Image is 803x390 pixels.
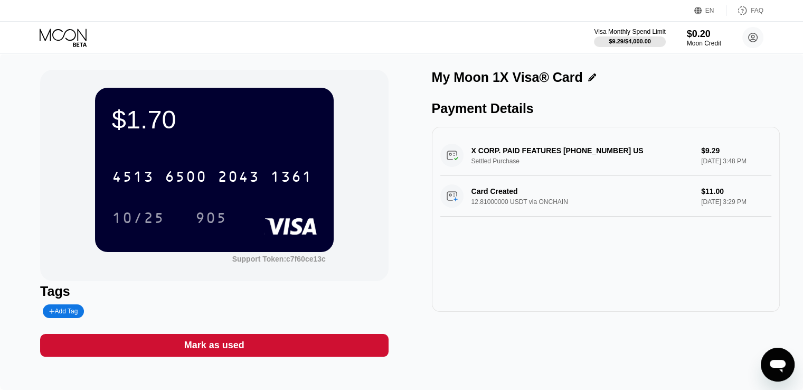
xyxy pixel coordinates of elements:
[726,5,763,16] div: FAQ
[49,308,78,315] div: Add Tag
[687,29,721,40] div: $0.20
[106,163,319,190] div: 4513650020431361
[232,255,326,263] div: Support Token:c7f60ce13c
[432,70,583,85] div: My Moon 1X Visa® Card
[187,205,235,231] div: 905
[687,40,721,47] div: Moon Credit
[184,339,244,351] div: Mark as used
[751,7,763,14] div: FAQ
[104,205,173,231] div: 10/25
[694,5,726,16] div: EN
[232,255,326,263] div: Support Token: c7f60ce13c
[112,211,165,228] div: 10/25
[112,170,154,187] div: 4513
[761,348,795,382] iframe: Button to launch messaging window
[165,170,207,187] div: 6500
[40,334,388,357] div: Mark as used
[195,211,227,228] div: 905
[432,101,780,116] div: Payment Details
[43,304,84,318] div: Add Tag
[705,7,714,14] div: EN
[609,38,651,44] div: $9.29 / $4,000.00
[270,170,313,187] div: 1361
[687,29,721,47] div: $0.20Moon Credit
[594,28,665,47] div: Visa Monthly Spend Limit$9.29/$4,000.00
[594,28,665,35] div: Visa Monthly Spend Limit
[112,105,317,134] div: $1.70
[40,284,388,299] div: Tags
[218,170,260,187] div: 2043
